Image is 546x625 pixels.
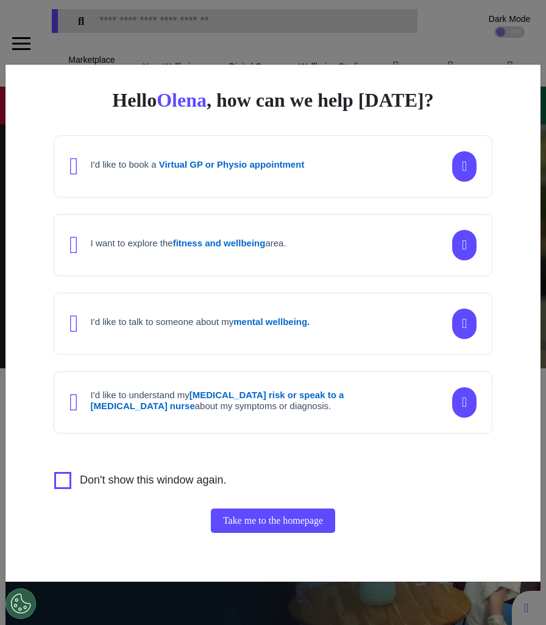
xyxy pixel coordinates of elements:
[5,588,36,619] button: Open Preferences
[91,390,383,412] h4: I'd like to understand my about my symptoms or diagnosis.
[173,238,266,248] strong: fitness and wellbeing
[91,159,305,170] h4: I'd like to book a
[30,89,516,111] div: Hello , how can we help [DATE]?
[91,390,344,411] strong: [MEDICAL_DATA] risk or speak to a [MEDICAL_DATA] nurse
[233,316,310,327] strong: mental wellbeing.
[54,472,71,489] input: Agree to privacy policy
[91,238,286,249] h4: I want to explore the area.
[91,316,310,327] h4: I'd like to talk to someone about my
[157,89,207,111] span: Olena
[80,472,227,489] label: Don't show this window again.
[211,509,335,533] button: Take me to the homepage
[159,159,305,170] strong: Virtual GP or Physio appointment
